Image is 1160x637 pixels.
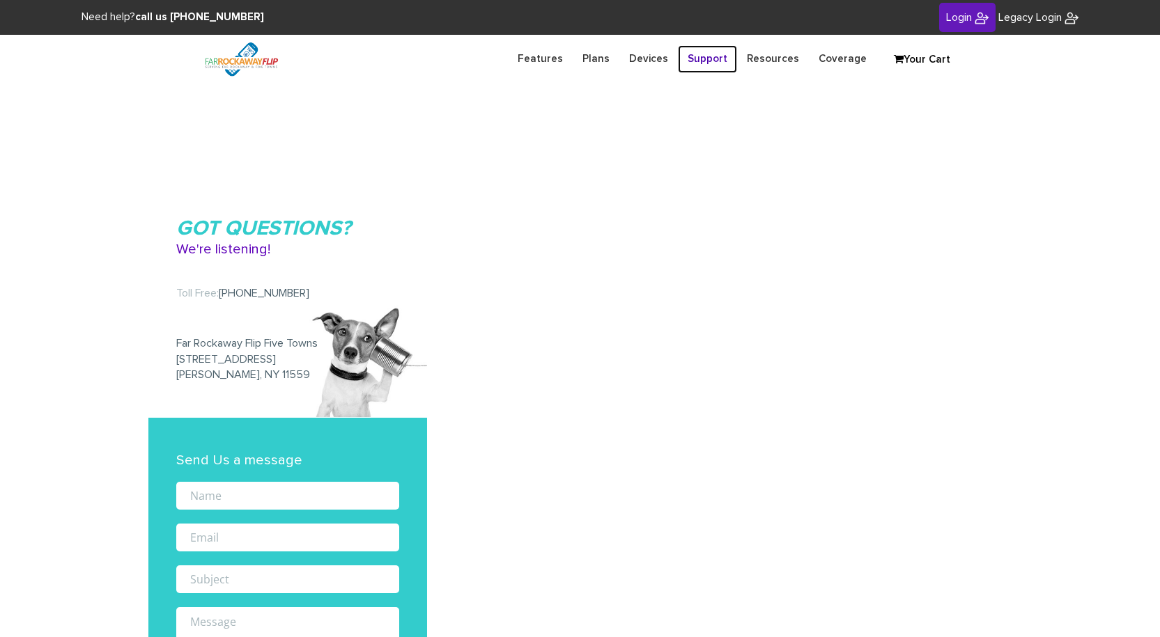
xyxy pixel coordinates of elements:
a: Support [678,45,737,72]
span: Need help? [82,12,264,22]
a: Features [508,45,573,72]
input: Email [176,524,399,551]
img: FiveTownsFlip [194,35,289,84]
span: Login [946,12,972,23]
a: Coverage [809,45,876,72]
img: FiveTownsFlip [975,11,989,25]
a: Resources [737,45,809,72]
span: Toll Free: [176,288,219,299]
a: Devices [619,45,678,72]
h3: Got Questions? [176,216,399,258]
input: Name [176,482,399,510]
span: We're listening! [176,241,399,258]
img: FiveTownsFlip [1065,11,1078,25]
p: [PHONE_NUMBER] [176,285,399,301]
a: Plans [573,45,619,72]
strong: call us [PHONE_NUMBER] [135,12,264,22]
input: Subject [176,565,399,593]
h6: Send Us a message [176,453,399,468]
span: Legacy Login [998,12,1062,23]
a: Legacy Login [998,10,1078,26]
a: Your Cart [887,49,957,70]
p: Far Rockaway Flip Five Towns [STREET_ADDRESS] [PERSON_NAME], NY 11559 [176,308,399,382]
